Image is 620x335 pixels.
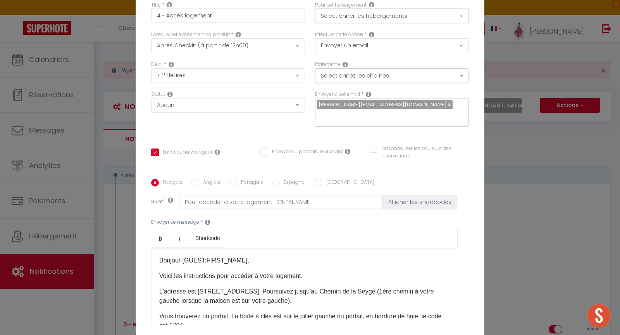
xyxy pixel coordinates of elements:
i: This Rental [369,2,374,8]
p: Voici les instructions pour accéder à votre logement. [159,271,449,281]
i: Action Time [169,61,174,67]
label: [GEOGRAPHIC_DATA] [322,179,374,187]
i: Event Occur [236,31,241,38]
label: Délai [151,61,163,68]
i: Subject [168,197,173,203]
label: Plateforme [315,61,340,68]
label: Espagnol [280,179,306,187]
i: Message [205,219,210,225]
i: Action Channel [343,61,348,67]
span: [PERSON_NAME][EMAIL_ADDRESS][DOMAIN_NAME] [319,101,447,108]
button: Afficher les shortcodes [382,195,457,209]
button: Sélectionner les hébergements [315,9,469,23]
label: Anglais [199,179,220,187]
a: Shortcode [189,229,226,247]
p: Vous trouverez un portail. La boîte à clés est sur le pilier gauche du portail, en bordure de hai... [159,312,449,330]
label: Pour cet hébergement [315,2,367,9]
label: Lorsque cet événement se produit [151,31,230,38]
p: Bonjour [GUEST:FIRST_NAME], [159,256,449,265]
i: Booking status [167,91,173,97]
p: L'adresse est [STREET_ADDRESS]. Poursuivez jusqu'au Chemin de la Seyge (1ère chemin à votre gauch... [159,287,449,306]
i: Action Type [369,31,374,38]
label: Portugais [237,179,263,187]
i: Recipient [366,91,371,97]
label: Envoyer à cet email [315,91,360,98]
label: Statut [151,91,165,98]
label: Français [159,179,183,187]
i: Envoyer au prestataire si il est assigné [345,148,350,154]
i: Envoyer au voyageur [215,149,220,155]
button: Sélectionnez les chaînes [315,68,469,83]
label: Sujet [151,198,163,206]
label: Effectuer cette action [315,31,363,38]
label: Envoyer ce message [151,219,199,226]
div: Ouvrir le chat [587,304,611,327]
label: Titre [151,2,161,9]
a: Bold [151,229,170,247]
a: Italic [170,229,189,247]
i: Title [167,2,172,8]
